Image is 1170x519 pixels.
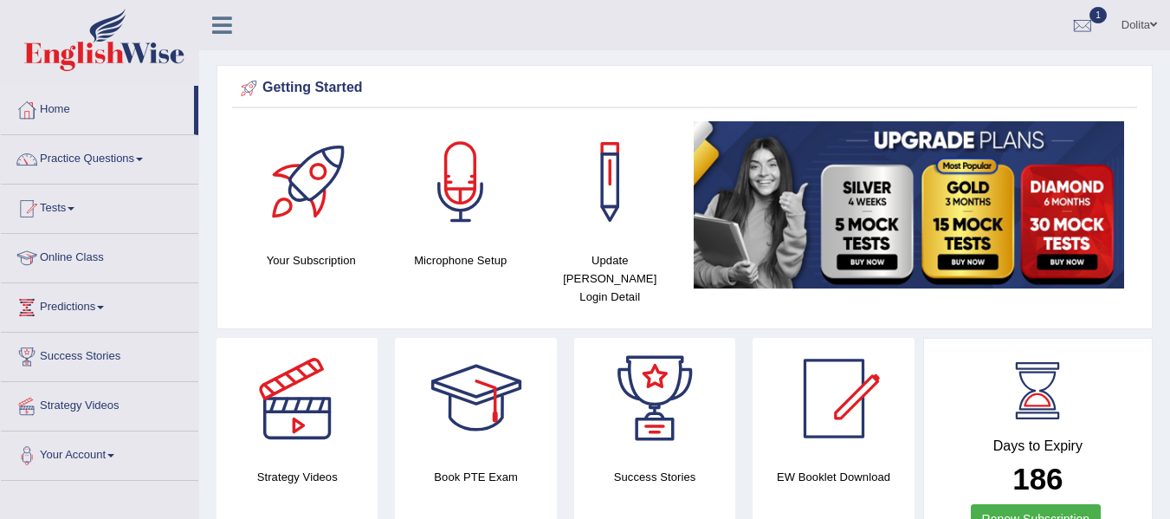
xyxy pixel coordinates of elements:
[1,333,198,376] a: Success Stories
[1012,462,1063,496] b: 186
[544,251,676,306] h4: Update [PERSON_NAME] Login Detail
[1,431,198,475] a: Your Account
[943,438,1133,454] h4: Days to Expiry
[1,185,198,228] a: Tests
[217,468,378,486] h4: Strategy Videos
[1,86,194,129] a: Home
[753,468,914,486] h4: EW Booklet Download
[1,382,198,425] a: Strategy Videos
[1,135,198,178] a: Practice Questions
[574,468,735,486] h4: Success Stories
[395,251,527,269] h4: Microphone Setup
[245,251,378,269] h4: Your Subscription
[1089,7,1107,23] span: 1
[1,283,198,327] a: Predictions
[236,75,1133,101] div: Getting Started
[694,121,1125,289] img: small5.jpg
[395,468,556,486] h4: Book PTE Exam
[1,234,198,277] a: Online Class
